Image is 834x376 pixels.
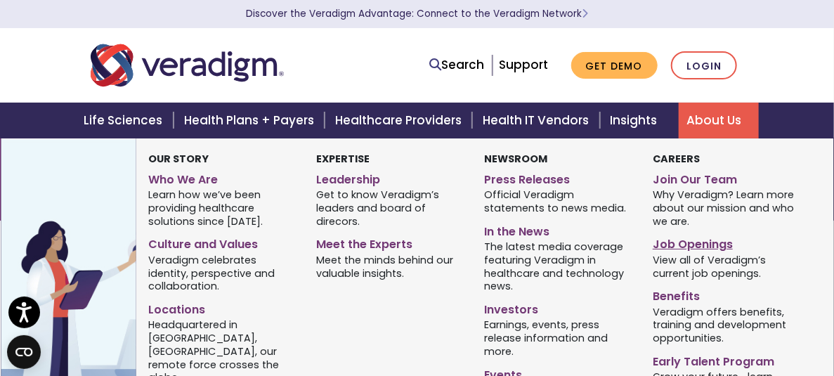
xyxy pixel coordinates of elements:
strong: Our Story [148,152,209,166]
a: Insights [602,103,679,138]
span: Why Veradigm? Learn more about our mission and who we are. [653,188,800,228]
a: In the News [485,219,632,240]
span: Veradigm celebrates identity, perspective and collaboration. [148,252,295,293]
a: Discover the Veradigm Advantage: Connect to the Veradigm NetworkLearn More [246,7,588,20]
a: Early Talent Program [653,349,800,370]
a: Get Demo [571,52,658,79]
a: Meet the Experts [316,232,463,252]
a: About Us [679,103,759,138]
a: Leadership [316,167,463,188]
a: Search [430,56,485,74]
span: Learn how we’ve been providing healthcare solutions since [DATE]. [148,188,295,228]
span: Earnings, events, press release information and more. [485,318,632,358]
a: Benefits [653,284,800,304]
span: Official Veradigm statements to news media. [485,188,632,215]
span: Veradigm offers benefits, training and development opportunities. [653,304,800,345]
span: The latest media coverage featuring Veradigm in healthcare and technology news. [485,240,632,293]
a: Job Openings [653,232,800,252]
span: Get to know Veradigm’s leaders and board of direcors. [316,188,463,228]
a: Healthcare Providers [327,103,474,138]
span: Meet the minds behind our valuable insights. [316,252,463,280]
a: Health Plans + Payers [176,103,327,138]
a: Press Releases [485,167,632,188]
a: Culture and Values [148,232,295,252]
a: Join Our Team [653,167,800,188]
strong: Newsroom [485,152,548,166]
span: Learn More [582,7,588,20]
button: Open CMP widget [7,335,41,369]
a: Locations [148,297,295,318]
a: Who We Are [148,167,295,188]
a: Support [500,56,549,73]
a: Life Sciences [75,103,175,138]
strong: Expertise [316,152,370,166]
a: Login [671,51,737,80]
span: View all of Veradigm’s current job openings. [653,252,800,280]
img: Veradigm logo [91,42,284,89]
a: Health IT Vendors [474,103,601,138]
strong: Careers [653,152,700,166]
a: Investors [485,297,632,318]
